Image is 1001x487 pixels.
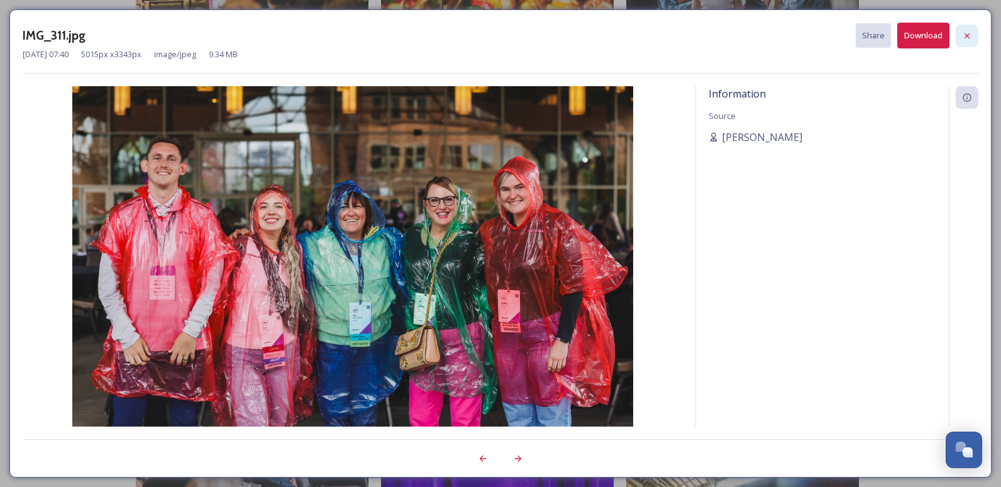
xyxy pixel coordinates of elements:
button: Open Chat [946,432,982,468]
span: Source [709,110,736,121]
img: IMG_311.jpg [23,86,683,460]
span: image/jpeg [154,48,196,60]
span: [PERSON_NAME] [722,130,802,145]
span: Information [709,87,766,101]
button: Download [897,23,949,48]
span: 9.34 MB [209,48,238,60]
button: Share [856,23,891,48]
span: [DATE] 07:40 [23,48,69,60]
span: 5015 px x 3343 px [81,48,141,60]
h3: IMG_311.jpg [23,26,86,45]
